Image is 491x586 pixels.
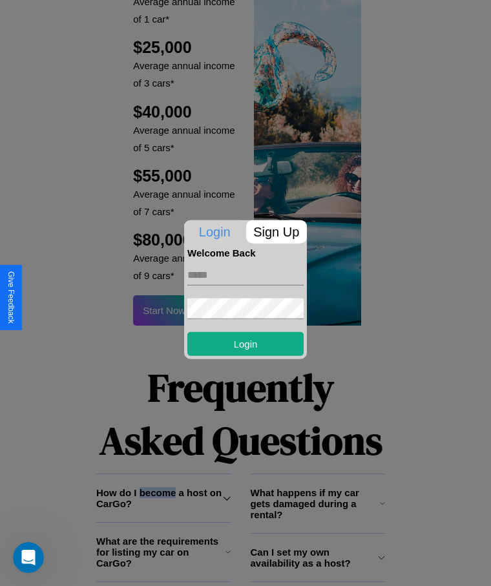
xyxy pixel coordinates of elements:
[184,220,245,243] p: Login
[187,247,304,258] h4: Welcome Back
[246,220,308,243] p: Sign Up
[6,271,16,324] div: Give Feedback
[13,542,44,573] iframe: Intercom live chat
[187,331,304,355] button: Login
